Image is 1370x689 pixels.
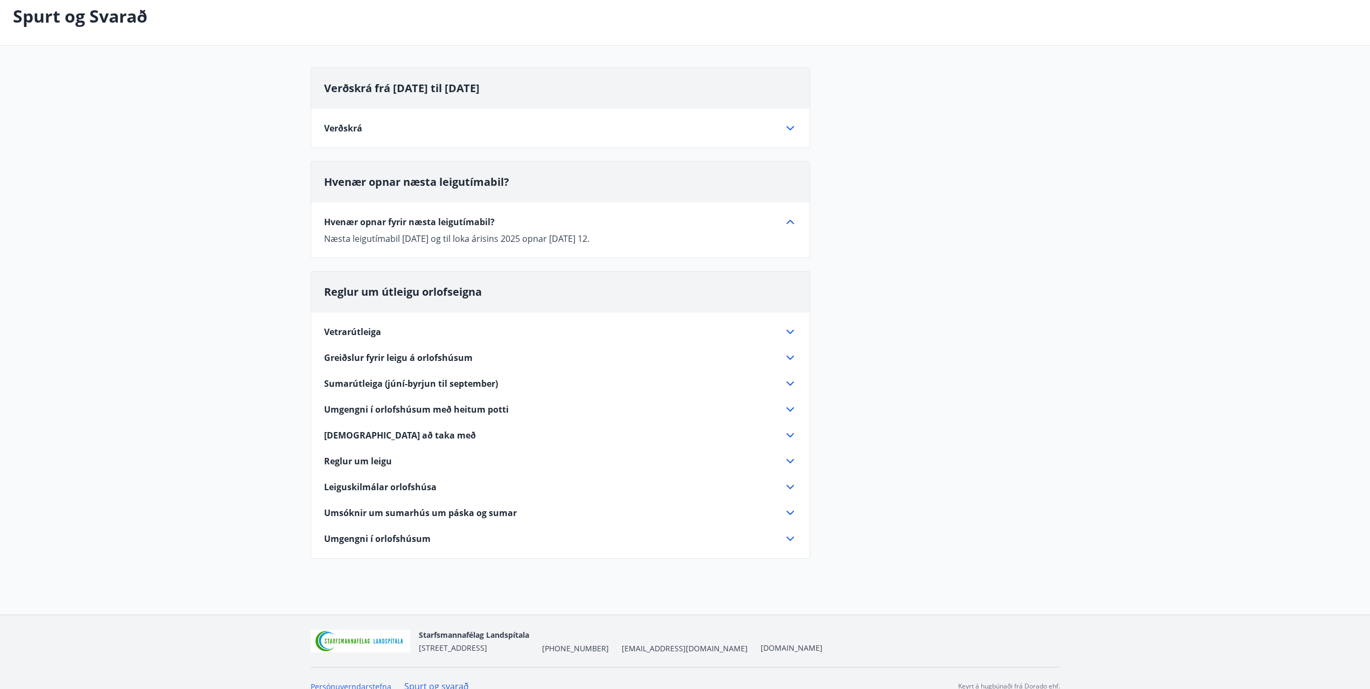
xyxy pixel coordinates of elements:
[324,429,797,442] div: [DEMOGRAPHIC_DATA] að taka með
[324,325,797,338] div: Vetrarútleiga
[324,122,362,134] span: Verðskrá
[324,532,797,545] div: Umgengni í orlofshúsum
[324,351,797,364] div: Greiðslur fyrir leigu á orlofshúsum
[324,377,797,390] div: Sumarútleiga (júní-byrjun til september)
[324,81,480,95] span: Verðskrá frá [DATE] til [DATE]
[622,643,748,654] span: [EMAIL_ADDRESS][DOMAIN_NAME]
[324,481,437,493] span: Leiguskilmálar orlofshúsa
[324,533,431,545] span: Umgengni í orlofshúsum
[324,233,797,245] p: Næsta leigutímabil [DATE] og til loka árisins 2025 opnar [DATE] 12.
[324,326,381,338] span: Vetrarútleiga
[324,122,797,135] div: Verðskrá
[324,215,797,228] div: Hvenær opnar fyrir næsta leigutímabil?
[324,481,797,493] div: Leiguskilmálar orlofshúsa
[761,643,823,653] a: [DOMAIN_NAME]
[13,4,147,28] p: Spurt og Svarað
[324,455,797,468] div: Reglur um leigu
[324,284,482,299] span: Reglur um útleigu orlofseigna
[324,352,473,364] span: Greiðslur fyrir leigu á orlofshúsum
[324,403,509,415] span: Umgengni í orlofshúsum með heitum potti
[324,429,476,441] span: [DEMOGRAPHIC_DATA] að taka með
[419,643,487,653] span: [STREET_ADDRESS]
[324,506,797,519] div: Umsóknir um sumarhús um páska og sumar
[419,630,529,640] span: Starfsmannafélag Landspítala
[324,228,797,245] div: Hvenær opnar fyrir næsta leigutímabil?
[324,403,797,416] div: Umgengni í orlofshúsum með heitum potti
[324,455,392,467] span: Reglur um leigu
[324,175,509,189] span: Hvenær opnar næsta leigutímabil?
[324,378,498,389] span: Sumarútleiga (júní-byrjun til september)
[324,507,517,519] span: Umsóknir um sumarhús um páska og sumar
[542,643,609,654] span: [PHONE_NUMBER]
[311,630,411,653] img: 55zIgFoyM5pksCsVQ4sUOj1FUrQvjI8pi0QwpkWm.png
[324,216,495,228] span: Hvenær opnar fyrir næsta leigutímabil?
